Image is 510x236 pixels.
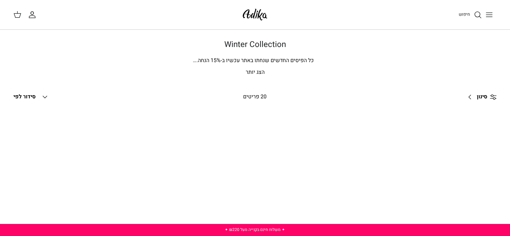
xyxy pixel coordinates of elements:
button: Toggle menu [482,7,497,22]
a: חיפוש [459,11,482,19]
button: סידור לפי [13,90,49,104]
a: החשבון שלי [28,11,39,19]
span: סינון [477,93,487,101]
img: Adika IL [241,7,269,22]
span: סידור לפי [13,93,36,101]
p: הצג יותר [20,68,490,77]
a: ✦ משלוח חינם בקנייה מעל ₪220 ✦ [225,227,285,233]
span: 15 [211,56,217,64]
span: % הנחה. [193,56,221,64]
h1: Winter Collection [20,40,490,50]
a: סינון [463,89,497,105]
span: חיפוש [459,11,470,17]
div: 20 פריטים [197,93,313,101]
span: כל הפיסים החדשים שנחתו באתר עכשיו ב- [221,56,314,64]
